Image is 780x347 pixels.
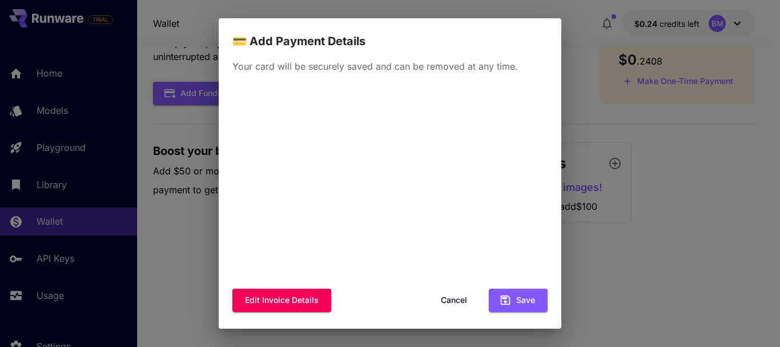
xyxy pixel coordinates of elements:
[428,289,480,312] button: Cancel
[489,289,548,312] button: Save
[219,18,561,50] h2: 💳 Add Payment Details
[232,59,548,73] p: Your card will be securely saved and can be removed at any time.
[230,85,550,282] iframe: Secure payment input frame
[232,289,331,312] button: Edit invoice details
